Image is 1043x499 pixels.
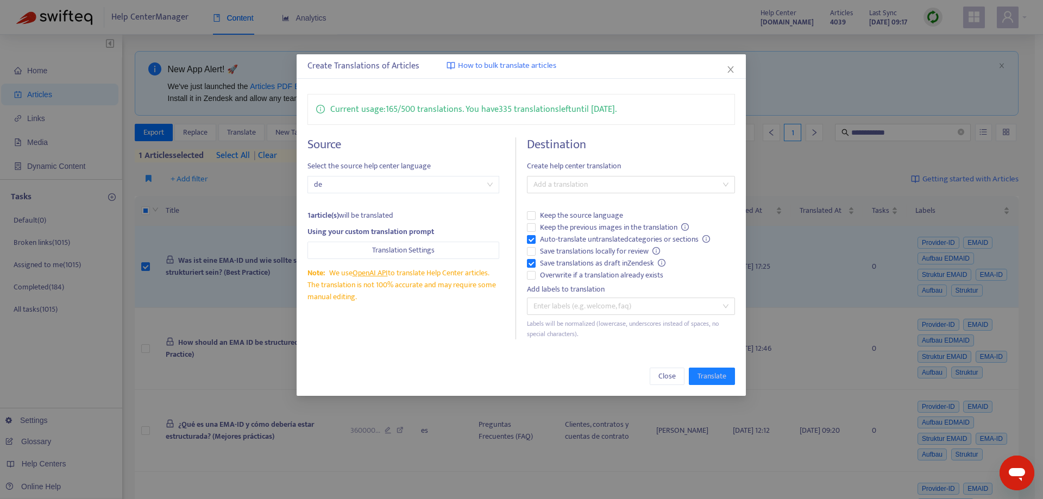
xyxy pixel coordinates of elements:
button: Close [725,64,737,75]
button: Translate [689,368,736,385]
span: Auto-translate untranslated categories or sections [536,233,715,245]
span: Translation Settings [372,244,435,256]
a: How to bulk translate articles [447,60,556,72]
div: We use to translate Help Center articles. The translation is not 100% accurate and may require so... [307,267,499,303]
h4: Destination [527,137,735,152]
span: info-circle [682,223,689,231]
p: Current usage: 165 / 500 translations . You have 335 translations left until [DATE] . [330,103,617,116]
div: will be translated [307,210,499,222]
span: Keep the previous images in the translation [536,222,694,233]
span: de [314,176,493,193]
div: Labels will be normalized (lowercase, underscores instead of spaces, no special characters). [527,319,735,339]
button: Translation Settings [307,242,499,259]
a: OpenAI API [353,267,388,279]
span: Save translations as draft in Zendesk [536,257,670,269]
div: Add labels to translation [527,283,735,295]
div: Using your custom translation prompt [307,226,499,238]
img: image-link [447,61,455,70]
h4: Source [307,137,499,152]
span: info-circle [316,103,325,113]
span: Note: [307,267,325,279]
span: Select the source help center language [307,160,499,172]
span: Close [659,370,676,382]
button: Close [650,368,685,385]
span: How to bulk translate articles [458,60,556,72]
span: info-circle [703,235,711,243]
span: Create help center translation [527,160,735,172]
span: Keep the source language [536,210,627,222]
span: Save translations locally for review [536,245,665,257]
span: close [727,65,736,74]
iframe: Schaltfläche zum Öffnen des Messaging-Fensters [1000,456,1034,490]
span: info-circle [653,247,661,255]
strong: 1 article(s) [307,209,339,222]
div: Create Translations of Articles [307,60,735,73]
span: Overwrite if a translation already exists [536,269,668,281]
span: info-circle [658,259,666,267]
